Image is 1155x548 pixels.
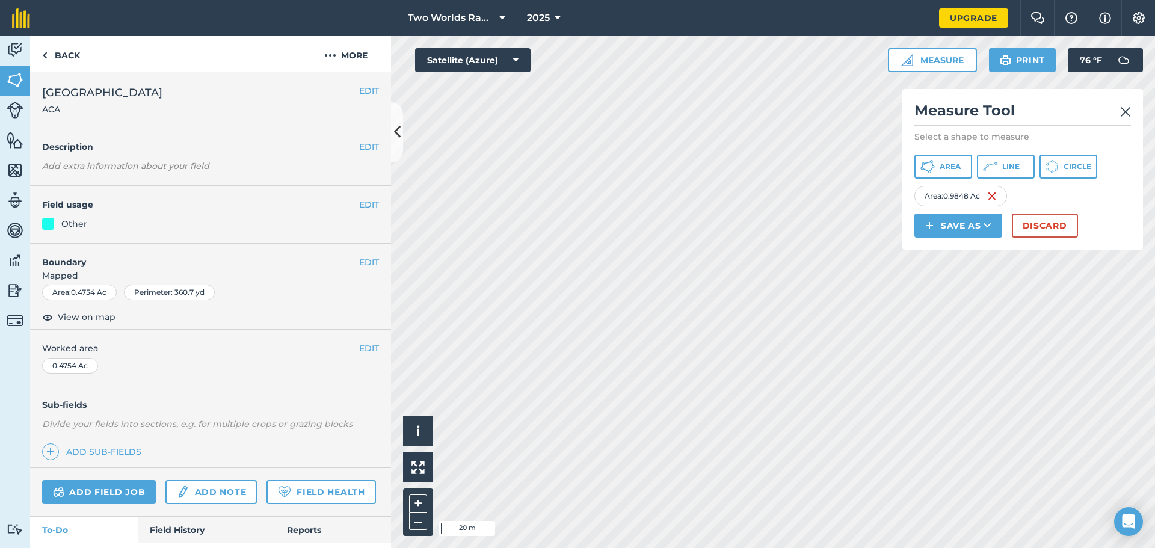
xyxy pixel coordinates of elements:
[1114,507,1143,536] div: Open Intercom Messenger
[940,162,961,171] span: Area
[7,282,23,300] img: svg+xml;base64,PD94bWwgdmVyc2lvbj0iMS4wIiBlbmNvZGluZz0idXRmLTgiPz4KPCEtLSBHZW5lcmF0b3I6IEFkb2JlIE...
[925,218,934,233] img: svg+xml;base64,PHN2ZyB4bWxucz0iaHR0cDovL3d3dy53My5vcmcvMjAwMC9zdmciIHdpZHRoPSIxNCIgaGVpZ2h0PSIyNC...
[42,103,162,115] span: ACA
[7,71,23,89] img: svg+xml;base64,PHN2ZyB4bWxucz0iaHR0cDovL3d3dy53My5vcmcvMjAwMC9zdmciIHdpZHRoPSI1NiIgaGVpZ2h0PSI2MC...
[7,251,23,269] img: svg+xml;base64,PD94bWwgdmVyc2lvbj0iMS4wIiBlbmNvZGluZz0idXRmLTgiPz4KPCEtLSBHZW5lcmF0b3I6IEFkb2JlIE...
[42,161,209,171] em: Add extra information about your field
[359,198,379,211] button: EDIT
[914,155,972,179] button: Area
[30,36,92,72] a: Back
[1112,48,1136,72] img: svg+xml;base64,PD94bWwgdmVyc2lvbj0iMS4wIiBlbmNvZGluZz0idXRmLTgiPz4KPCEtLSBHZW5lcmF0b3I6IEFkb2JlIE...
[359,256,379,269] button: EDIT
[42,285,117,300] div: Area : 0.4754 Ac
[1099,11,1111,25] img: svg+xml;base64,PHN2ZyB4bWxucz0iaHR0cDovL3d3dy53My5vcmcvMjAwMC9zdmciIHdpZHRoPSIxNyIgaGVpZ2h0PSIxNy...
[7,221,23,239] img: svg+xml;base64,PD94bWwgdmVyc2lvbj0iMS4wIiBlbmNvZGluZz0idXRmLTgiPz4KPCEtLSBHZW5lcmF0b3I6IEFkb2JlIE...
[42,198,359,211] h4: Field usage
[914,186,1007,206] div: Area : 0.9848 Ac
[42,342,379,355] span: Worked area
[409,494,427,513] button: +
[888,48,977,72] button: Measure
[58,310,115,324] span: View on map
[408,11,494,25] span: Two Worlds Ranch
[42,443,146,460] a: Add sub-fields
[1012,214,1078,238] button: Discard
[12,8,30,28] img: fieldmargin Logo
[415,48,531,72] button: Satellite (Azure)
[527,11,550,25] span: 2025
[1039,155,1097,179] button: Circle
[939,8,1008,28] a: Upgrade
[266,480,375,504] a: Field Health
[359,342,379,355] button: EDIT
[124,285,215,300] div: Perimeter : 360.7 yd
[30,517,138,543] a: To-Do
[914,101,1131,126] h2: Measure Tool
[1000,53,1011,67] img: svg+xml;base64,PHN2ZyB4bWxucz0iaHR0cDovL3d3dy53My5vcmcvMjAwMC9zdmciIHdpZHRoPSIxOSIgaGVpZ2h0PSIyNC...
[914,214,1002,238] button: Save as
[324,48,336,63] img: svg+xml;base64,PHN2ZyB4bWxucz0iaHR0cDovL3d3dy53My5vcmcvMjAwMC9zdmciIHdpZHRoPSIyMCIgaGVpZ2h0PSIyNC...
[1064,12,1079,24] img: A question mark icon
[1030,12,1045,24] img: Two speech bubbles overlapping with the left bubble in the forefront
[7,312,23,329] img: svg+xml;base64,PD94bWwgdmVyc2lvbj0iMS4wIiBlbmNvZGluZz0idXRmLTgiPz4KPCEtLSBHZW5lcmF0b3I6IEFkb2JlIE...
[7,523,23,535] img: svg+xml;base64,PD94bWwgdmVyc2lvbj0iMS4wIiBlbmNvZGluZz0idXRmLTgiPz4KPCEtLSBHZW5lcmF0b3I6IEFkb2JlIE...
[7,191,23,209] img: svg+xml;base64,PD94bWwgdmVyc2lvbj0iMS4wIiBlbmNvZGluZz0idXRmLTgiPz4KPCEtLSBHZW5lcmF0b3I6IEFkb2JlIE...
[138,517,274,543] a: Field History
[42,358,98,374] div: 0.4754 Ac
[7,161,23,179] img: svg+xml;base64,PHN2ZyB4bWxucz0iaHR0cDovL3d3dy53My5vcmcvMjAwMC9zdmciIHdpZHRoPSI1NiIgaGVpZ2h0PSI2MC...
[7,102,23,119] img: svg+xml;base64,PD94bWwgdmVyc2lvbj0iMS4wIiBlbmNvZGluZz0idXRmLTgiPz4KPCEtLSBHZW5lcmF0b3I6IEFkb2JlIE...
[1068,48,1143,72] button: 76 °F
[42,480,156,504] a: Add field job
[403,416,433,446] button: i
[42,84,162,101] span: [GEOGRAPHIC_DATA]
[1064,162,1091,171] span: Circle
[30,244,359,269] h4: Boundary
[7,41,23,59] img: svg+xml;base64,PD94bWwgdmVyc2lvbj0iMS4wIiBlbmNvZGluZz0idXRmLTgiPz4KPCEtLSBHZW5lcmF0b3I6IEFkb2JlIE...
[165,480,257,504] a: Add note
[987,189,997,203] img: svg+xml;base64,PHN2ZyB4bWxucz0iaHR0cDovL3d3dy53My5vcmcvMjAwMC9zdmciIHdpZHRoPSIxNiIgaGVpZ2h0PSIyNC...
[914,131,1131,143] p: Select a shape to measure
[1132,12,1146,24] img: A cog icon
[42,310,115,324] button: View on map
[359,140,379,153] button: EDIT
[30,398,391,411] h4: Sub-fields
[989,48,1056,72] button: Print
[1002,162,1020,171] span: Line
[61,217,87,230] div: Other
[42,48,48,63] img: svg+xml;base64,PHN2ZyB4bWxucz0iaHR0cDovL3d3dy53My5vcmcvMjAwMC9zdmciIHdpZHRoPSI5IiBoZWlnaHQ9IjI0Ii...
[977,155,1035,179] button: Line
[42,419,353,429] em: Divide your fields into sections, e.g. for multiple crops or grazing blocks
[7,131,23,149] img: svg+xml;base64,PHN2ZyB4bWxucz0iaHR0cDovL3d3dy53My5vcmcvMjAwMC9zdmciIHdpZHRoPSI1NiIgaGVpZ2h0PSI2MC...
[30,269,391,282] span: Mapped
[359,84,379,97] button: EDIT
[53,485,64,499] img: svg+xml;base64,PD94bWwgdmVyc2lvbj0iMS4wIiBlbmNvZGluZz0idXRmLTgiPz4KPCEtLSBHZW5lcmF0b3I6IEFkb2JlIE...
[46,445,55,459] img: svg+xml;base64,PHN2ZyB4bWxucz0iaHR0cDovL3d3dy53My5vcmcvMjAwMC9zdmciIHdpZHRoPSIxNCIgaGVpZ2h0PSIyNC...
[42,140,379,153] h4: Description
[275,517,391,543] a: Reports
[301,36,391,72] button: More
[1080,48,1102,72] span: 76 ° F
[1120,105,1131,119] img: svg+xml;base64,PHN2ZyB4bWxucz0iaHR0cDovL3d3dy53My5vcmcvMjAwMC9zdmciIHdpZHRoPSIyMiIgaGVpZ2h0PSIzMC...
[409,513,427,530] button: –
[176,485,189,499] img: svg+xml;base64,PD94bWwgdmVyc2lvbj0iMS4wIiBlbmNvZGluZz0idXRmLTgiPz4KPCEtLSBHZW5lcmF0b3I6IEFkb2JlIE...
[416,423,420,439] span: i
[411,461,425,474] img: Four arrows, one pointing top left, one top right, one bottom right and the last bottom left
[42,310,53,324] img: svg+xml;base64,PHN2ZyB4bWxucz0iaHR0cDovL3d3dy53My5vcmcvMjAwMC9zdmciIHdpZHRoPSIxOCIgaGVpZ2h0PSIyNC...
[901,54,913,66] img: Ruler icon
